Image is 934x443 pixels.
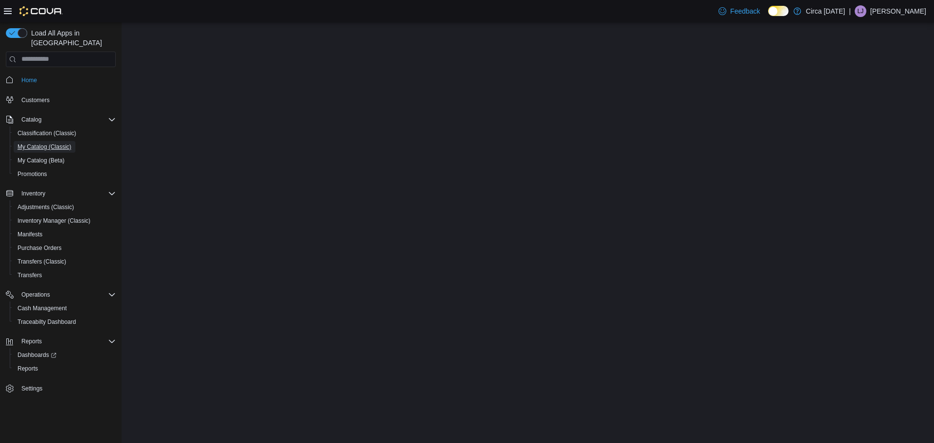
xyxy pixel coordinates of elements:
[18,318,76,326] span: Traceabilty Dashboard
[2,93,120,107] button: Customers
[14,349,116,361] span: Dashboards
[21,385,42,392] span: Settings
[14,215,116,227] span: Inventory Manager (Classic)
[21,116,41,124] span: Catalog
[10,200,120,214] button: Adjustments (Classic)
[768,6,789,16] input: Dark Mode
[806,5,845,17] p: Circa [DATE]
[10,315,120,329] button: Traceabilty Dashboard
[14,201,116,213] span: Adjustments (Classic)
[6,69,116,421] nav: Complex example
[14,256,70,267] a: Transfers (Classic)
[870,5,926,17] p: [PERSON_NAME]
[18,336,116,347] span: Reports
[14,242,116,254] span: Purchase Orders
[18,129,76,137] span: Classification (Classic)
[18,114,45,125] button: Catalog
[18,143,72,151] span: My Catalog (Classic)
[21,291,50,299] span: Operations
[10,348,120,362] a: Dashboards
[21,190,45,197] span: Inventory
[14,269,116,281] span: Transfers
[14,316,80,328] a: Traceabilty Dashboard
[10,255,120,268] button: Transfers (Classic)
[14,215,94,227] a: Inventory Manager (Classic)
[2,187,120,200] button: Inventory
[14,363,42,374] a: Reports
[14,168,51,180] a: Promotions
[10,126,120,140] button: Classification (Classic)
[18,74,41,86] a: Home
[14,349,60,361] a: Dashboards
[14,256,116,267] span: Transfers (Classic)
[14,155,69,166] a: My Catalog (Beta)
[18,114,116,125] span: Catalog
[14,269,46,281] a: Transfers
[2,73,120,87] button: Home
[21,76,37,84] span: Home
[18,217,90,225] span: Inventory Manager (Classic)
[18,244,62,252] span: Purchase Orders
[18,289,54,301] button: Operations
[21,96,50,104] span: Customers
[2,288,120,301] button: Operations
[18,94,116,106] span: Customers
[715,1,764,21] a: Feedback
[18,382,116,394] span: Settings
[10,214,120,228] button: Inventory Manager (Classic)
[18,188,116,199] span: Inventory
[14,168,116,180] span: Promotions
[18,170,47,178] span: Promotions
[21,337,42,345] span: Reports
[14,229,116,240] span: Manifests
[10,268,120,282] button: Transfers
[14,316,116,328] span: Traceabilty Dashboard
[18,94,54,106] a: Customers
[14,127,116,139] span: Classification (Classic)
[10,228,120,241] button: Manifests
[18,203,74,211] span: Adjustments (Classic)
[10,301,120,315] button: Cash Management
[27,28,116,48] span: Load All Apps in [GEOGRAPHIC_DATA]
[10,167,120,181] button: Promotions
[858,5,864,17] span: LJ
[14,141,75,153] a: My Catalog (Classic)
[18,230,42,238] span: Manifests
[18,188,49,199] button: Inventory
[18,271,42,279] span: Transfers
[18,365,38,372] span: Reports
[19,6,63,16] img: Cova
[18,351,56,359] span: Dashboards
[10,140,120,154] button: My Catalog (Classic)
[14,302,116,314] span: Cash Management
[18,336,46,347] button: Reports
[14,155,116,166] span: My Catalog (Beta)
[14,201,78,213] a: Adjustments (Classic)
[18,289,116,301] span: Operations
[10,154,120,167] button: My Catalog (Beta)
[855,5,866,17] div: Liam Johnston
[14,302,71,314] a: Cash Management
[18,258,66,266] span: Transfers (Classic)
[2,381,120,395] button: Settings
[18,383,46,394] a: Settings
[10,241,120,255] button: Purchase Orders
[849,5,851,17] p: |
[2,335,120,348] button: Reports
[730,6,760,16] span: Feedback
[14,242,66,254] a: Purchase Orders
[18,74,116,86] span: Home
[10,362,120,375] button: Reports
[18,157,65,164] span: My Catalog (Beta)
[14,363,116,374] span: Reports
[2,113,120,126] button: Catalog
[14,229,46,240] a: Manifests
[14,127,80,139] a: Classification (Classic)
[14,141,116,153] span: My Catalog (Classic)
[18,304,67,312] span: Cash Management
